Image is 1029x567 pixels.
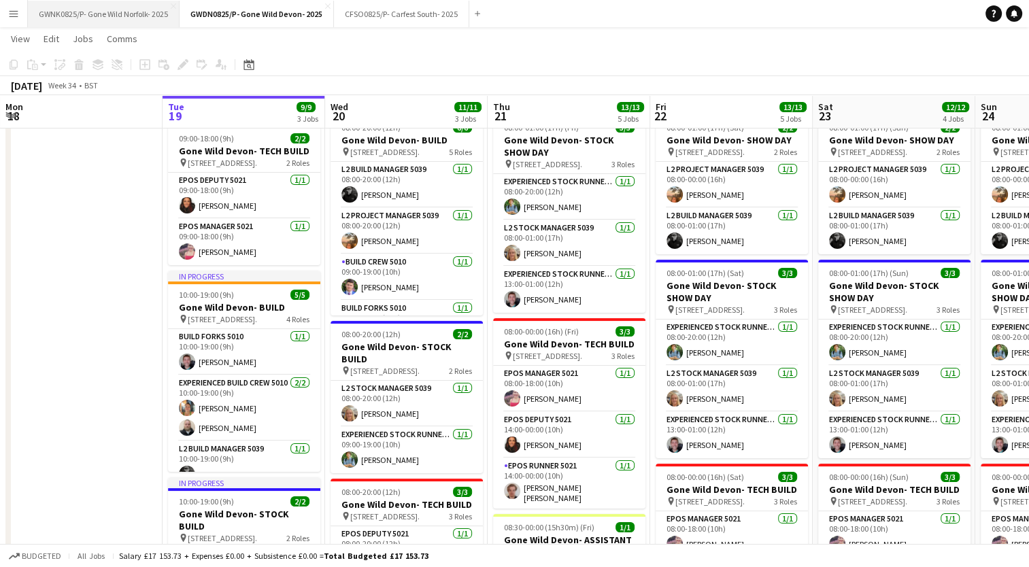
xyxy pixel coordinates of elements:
[493,174,645,220] app-card-role: Experienced Stock Runner 50121/108:00-20:00 (12h)[PERSON_NAME]
[513,159,582,169] span: [STREET_ADDRESS].
[84,80,98,90] div: BST
[119,551,428,561] div: Salary £17 153.73 + Expenses £0.00 + Subsistence £0.00 =
[941,472,960,482] span: 3/3
[101,30,143,48] a: Comms
[179,496,234,506] span: 10:00-19:00 (9h)
[454,102,482,112] span: 11/11
[818,260,971,458] app-job-card: 08:00-01:00 (17h) (Sun)3/3Gone Wild Devon- STOCK SHOW DAY [STREET_ADDRESS].3 RolesExperienced Sto...
[188,158,257,168] span: [STREET_ADDRESS].
[168,271,320,472] div: In progress10:00-19:00 (9h)5/5Gone Wild Devon- BUILD [STREET_ADDRESS].4 RolesBuild Forks 50101/11...
[816,108,833,124] span: 23
[818,320,971,366] app-card-role: Experienced Stock Runner 50121/108:00-20:00 (12h)[PERSON_NAME]
[656,101,667,113] span: Fri
[656,366,808,412] app-card-role: L2 Stock Manager 50391/108:00-01:00 (17h)[PERSON_NAME]
[943,114,968,124] div: 4 Jobs
[168,173,320,219] app-card-role: EPOS Deputy 50211/109:00-18:00 (9h)[PERSON_NAME]
[168,329,320,375] app-card-role: Build Forks 50101/110:00-19:00 (9h)[PERSON_NAME]
[818,101,833,113] span: Sat
[286,158,309,168] span: 2 Roles
[675,147,745,157] span: [STREET_ADDRESS].
[331,498,483,511] h3: Gone Wild Devon- TECH BUILD
[937,496,960,506] span: 3 Roles
[11,79,42,92] div: [DATE]
[331,208,483,254] app-card-role: L2 Project Manager 50391/108:00-20:00 (12h)[PERSON_NAME]
[937,305,960,315] span: 3 Roles
[286,533,309,543] span: 2 Roles
[168,145,320,157] h3: Gone Wild Devon- TECH BUILD
[331,300,483,347] app-card-role: Build Forks 50101/109:00-19:00 (10h)
[838,496,907,506] span: [STREET_ADDRESS].
[331,162,483,208] app-card-role: L2 Build Manager 50391/108:00-20:00 (12h)[PERSON_NAME]
[168,375,320,441] app-card-role: Experienced Build Crew 50102/210:00-19:00 (9h)[PERSON_NAME][PERSON_NAME]
[38,30,65,48] a: Edit
[341,487,401,497] span: 08:00-20:00 (12h)
[979,108,997,124] span: 24
[491,108,510,124] span: 21
[286,314,309,324] span: 4 Roles
[656,134,808,146] h3: Gone Wild Devon- SHOW DAY
[3,108,23,124] span: 18
[774,305,797,315] span: 3 Roles
[290,290,309,300] span: 5/5
[667,268,744,278] span: 08:00-01:00 (17h) (Sat)
[615,522,635,532] span: 1/1
[44,33,59,45] span: Edit
[493,134,645,158] h3: Gone Wild Devon- STOCK SHOW DAY
[656,162,808,208] app-card-role: L2 Project Manager 50391/108:00-00:00 (16h)[PERSON_NAME]
[331,134,483,146] h3: Gone Wild Devon- BUILD
[7,549,63,564] button: Budgeted
[180,1,334,27] button: GWDN0825/P- Gone Wild Devon- 2025
[168,271,320,281] div: In progress
[656,279,808,304] h3: Gone Wild Devon- STOCK SHOW DAY
[166,108,184,124] span: 19
[449,366,472,376] span: 2 Roles
[5,30,35,48] a: View
[453,329,472,339] span: 2/2
[981,101,997,113] span: Sun
[331,321,483,473] div: 08:00-20:00 (12h)2/2Gone Wild Devon- STOCK BUILD [STREET_ADDRESS].2 RolesL2 Stock Manager 50391/1...
[818,114,971,254] app-job-card: 08:00-01:00 (17h) (Sun)2/2Gone Wild Devon- SHOW DAY [STREET_ADDRESS].2 RolesL2 Project Manager 50...
[168,508,320,532] h3: Gone Wild Devon- STOCK BUILD
[297,114,318,124] div: 3 Jobs
[656,114,808,254] app-job-card: 08:00-01:00 (17h) (Sat)2/2Gone Wild Devon- SHOW DAY [STREET_ADDRESS].2 RolesL2 Project Manager 50...
[493,534,645,558] h3: Gone Wild Devon- ASSISTANT MANAGER
[11,33,30,45] span: View
[818,511,971,557] app-card-role: EPOS Manager 50211/108:00-18:00 (10h)[PERSON_NAME]
[818,412,971,458] app-card-role: Experienced Stock Runner 50121/113:00-01:00 (12h)[PERSON_NAME]
[453,487,472,497] span: 3/3
[818,279,971,304] h3: Gone Wild Devon- STOCK SHOW DAY
[774,147,797,157] span: 2 Roles
[656,320,808,366] app-card-role: Experienced Stock Runner 50121/108:00-20:00 (12h)[PERSON_NAME]
[350,366,420,376] span: [STREET_ADDRESS].
[942,102,969,112] span: 12/12
[656,260,808,458] app-job-card: 08:00-01:00 (17h) (Sat)3/3Gone Wild Devon- STOCK SHOW DAY [STREET_ADDRESS].3 RolesExperienced Sto...
[618,114,643,124] div: 5 Jobs
[449,147,472,157] span: 5 Roles
[179,290,234,300] span: 10:00-19:00 (9h)
[504,522,594,532] span: 08:30-00:00 (15h30m) (Fri)
[28,1,180,27] button: GWNK0825/P- Gone Wild Norfolk- 2025
[493,267,645,313] app-card-role: Experienced Stock Runner 50121/113:00-01:00 (12h)[PERSON_NAME]
[937,147,960,157] span: 2 Roles
[675,305,745,315] span: [STREET_ADDRESS].
[818,483,971,496] h3: Gone Wild Devon- TECH BUILD
[656,412,808,458] app-card-role: Experienced Stock Runner 50121/113:00-01:00 (12h)[PERSON_NAME]
[350,147,420,157] span: [STREET_ADDRESS].
[188,314,257,324] span: [STREET_ADDRESS].
[493,366,645,412] app-card-role: EPOS Manager 50211/108:00-18:00 (10h)[PERSON_NAME]
[67,30,99,48] a: Jobs
[168,219,320,265] app-card-role: EPOS Manager 50211/109:00-18:00 (9h)[PERSON_NAME]
[168,114,320,265] app-job-card: In progress09:00-18:00 (9h)2/2Gone Wild Devon- TECH BUILD [STREET_ADDRESS].2 RolesEPOS Deputy 502...
[780,114,806,124] div: 5 Jobs
[656,483,808,496] h3: Gone Wild Devon- TECH BUILD
[331,427,483,473] app-card-role: Experienced Stock Runner 50121/109:00-19:00 (10h)[PERSON_NAME]
[331,341,483,365] h3: Gone Wild Devon- STOCK BUILD
[324,551,428,561] span: Total Budgeted £17 153.73
[168,477,320,488] div: In progress
[941,268,960,278] span: 3/3
[493,412,645,458] app-card-role: EPOS Deputy 50211/114:00-00:00 (10h)[PERSON_NAME]
[188,533,257,543] span: [STREET_ADDRESS].
[611,159,635,169] span: 3 Roles
[334,1,469,27] button: CFSO0825/P- Carfest South- 2025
